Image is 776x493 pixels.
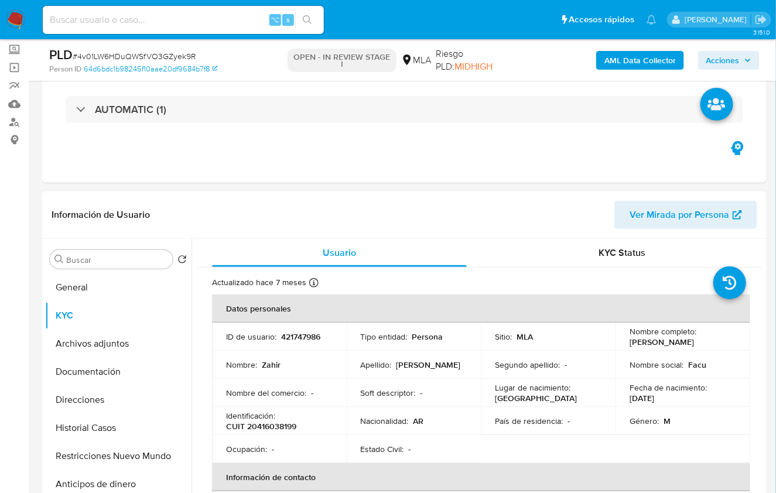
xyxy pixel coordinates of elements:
span: MIDHIGH [454,60,493,73]
span: Ver Mirada por Persona [630,201,730,229]
button: Acciones [698,51,760,70]
p: Tipo entidad : [361,331,408,342]
p: - [565,360,567,370]
button: KYC [45,302,192,330]
a: Salir [755,13,767,26]
p: [PERSON_NAME] [630,337,694,347]
button: Volver al orden por defecto [177,255,187,268]
button: search-icon [295,12,319,28]
button: Documentación [45,358,192,386]
input: Buscar usuario o caso... [43,12,324,28]
p: Nombre del comercio : [226,388,306,398]
p: jian.marin@mercadolibre.com [685,14,751,25]
button: AML Data Collector [596,51,684,70]
span: 3.151.0 [753,28,770,37]
p: Género : [630,416,659,426]
input: Buscar [66,255,168,265]
a: 64d6bdc1b98245f10aae20df9684b7f8 [84,64,217,74]
p: Lugar de nacimiento : [495,382,570,393]
p: AR [413,416,424,426]
b: AML Data Collector [604,51,676,70]
p: - [421,388,423,398]
p: Nacionalidad : [361,416,409,426]
p: Apellido : [361,360,392,370]
p: Nombre : [226,360,257,370]
p: M [664,416,671,426]
b: Person ID [49,64,81,74]
span: Usuario [323,246,356,259]
p: Estado Civil : [361,444,404,454]
p: Facu [688,360,706,370]
button: Buscar [54,255,64,264]
p: - [311,388,313,398]
b: PLD [49,45,73,64]
span: # 4v01LW6HDuQWSfVO3GZyek9R [73,50,196,62]
p: Nombre social : [630,360,683,370]
span: Riesgo PLD: [436,47,521,73]
button: Restricciones Nuevo Mundo [45,442,192,470]
p: Identificación : [226,410,275,421]
div: AUTOMATIC (1) [66,96,743,123]
button: Direcciones [45,386,192,414]
div: MLA [401,54,431,67]
p: Sitio : [495,331,512,342]
p: Persona [412,331,443,342]
span: Accesos rápidos [569,13,635,26]
p: Segundo apellido : [495,360,560,370]
span: Acciones [706,51,740,70]
th: Información de contacto [212,463,750,491]
span: ⌥ [271,14,279,25]
button: Historial Casos [45,414,192,442]
button: Ver Mirada por Persona [614,201,757,229]
p: 421747986 [281,331,320,342]
p: Fecha de nacimiento : [630,382,707,393]
p: [DATE] [630,393,654,403]
p: - [272,444,274,454]
h1: Información de Usuario [52,209,150,221]
a: Notificaciones [647,15,657,25]
p: [PERSON_NAME] [396,360,461,370]
p: Ocupación : [226,444,267,454]
p: - [409,444,411,454]
p: Actualizado hace 7 meses [212,277,306,288]
p: - [568,416,570,426]
p: Nombre completo : [630,326,696,337]
p: País de residencia : [495,416,563,426]
p: OPEN - IN REVIEW STAGE I [288,49,396,72]
p: CUIT 20416038199 [226,421,296,432]
h3: AUTOMATIC (1) [95,103,166,116]
button: General [45,273,192,302]
p: ID de usuario : [226,331,276,342]
p: Zahir [262,360,281,370]
span: KYC Status [599,246,646,259]
p: Soft descriptor : [361,388,416,398]
button: Archivos adjuntos [45,330,192,358]
p: MLA [517,331,533,342]
th: Datos personales [212,295,750,323]
p: [GEOGRAPHIC_DATA] [495,393,577,403]
span: s [286,14,290,25]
